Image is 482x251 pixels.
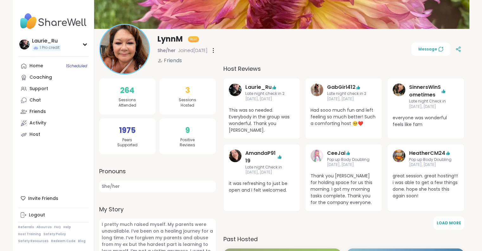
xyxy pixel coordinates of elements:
a: Host [18,129,89,140]
div: Home [29,63,43,69]
a: HeatherCM24 [393,149,405,168]
img: ShareWell Nav Logo [18,10,89,32]
img: GabGirl412 [311,83,323,96]
span: LynnM [157,34,183,44]
a: Host Training [18,232,41,236]
a: AmandaP9119 [245,149,277,165]
a: Chat [18,95,89,106]
span: [DATE], [DATE] [245,170,282,175]
img: LynnM [100,25,149,74]
span: [DATE], [DATE] [409,162,452,168]
span: it was refreshing to just be open and I felt welcomed. [229,180,295,194]
span: Pop up Body Doubling [327,157,370,162]
span: Sessions Attended [119,97,136,108]
span: Peers Supported [117,137,138,148]
span: great session. great hosting!!! i was able to get a few things done. hope she hosts this again soon! [393,173,459,199]
h3: Past Hosted [223,235,464,243]
a: Coaching [18,72,89,83]
a: Safety Resources [18,239,48,243]
span: Thank you [PERSON_NAME] for holding space for us this morning. I got my morning tasks complete. T... [311,173,377,206]
a: GabGirl412 [311,83,323,102]
span: 1 Pro credit [40,45,60,50]
a: FAQ [54,225,61,229]
img: Laurie_Ru [229,83,241,96]
span: [DATE], [DATE] [409,104,446,109]
button: Message [411,43,450,56]
a: Help [63,225,71,229]
span: She/her [157,47,176,54]
span: [DATE], [DATE] [327,96,366,102]
a: Support [18,83,89,95]
a: CeeJai [327,149,345,157]
div: Friends [29,109,46,115]
span: Late night check in 2 [327,91,366,96]
span: Joined [DATE] [178,47,208,54]
span: Message [418,46,443,52]
label: Pronouns [99,167,216,175]
img: AmandaP9119 [229,149,241,162]
a: SinnersWinSometimes [409,83,441,99]
span: Late night check in 2 [245,91,285,96]
span: [DATE], [DATE] [327,162,370,168]
img: HeatherCM24 [393,149,405,162]
a: Logout [18,209,89,221]
div: Activity [29,120,46,126]
span: Had sooo much fun and left feeling so much better! Such a comforting host 🥺❤️ [311,107,377,127]
span: Late night Check in [409,99,446,104]
div: Coaching [29,74,52,81]
span: Pop up Body Doubling [409,157,452,162]
img: Laurie_Ru [19,39,29,50]
a: SinnersWinSometimes [393,83,405,109]
span: Friends [164,57,182,64]
span: 264 [120,85,134,96]
a: Laurie_Ru [245,83,272,91]
span: This was so needed. Everybody in the group was wonderful. Thank you [PERSON_NAME]. [229,107,295,134]
a: Redeem Code [51,239,75,243]
a: Safety Policy [43,232,66,236]
span: [DATE], [DATE] [245,96,285,102]
a: About Us [36,225,52,229]
a: Laurie_Ru [229,83,241,102]
div: Support [29,86,48,92]
a: AmandaP9119 [229,149,241,175]
span: 3 [185,85,190,96]
span: everyone was wonderful feels like fam [393,115,459,128]
span: She/her [99,181,216,192]
span: Positive Reviews [180,137,195,148]
img: CeeJai [311,149,323,162]
button: Load More [434,216,464,230]
a: Blog [78,239,86,243]
a: Activity [18,117,89,129]
span: 1 Scheduled [66,63,87,69]
a: HeatherCM24 [409,149,445,157]
span: 1975 [119,125,136,136]
img: SinnersWinSometimes [393,83,405,96]
span: Load More [437,220,461,226]
span: Sessions Hosted [179,97,196,108]
div: Laurie_Ru [32,37,61,44]
span: Late night Check in [245,165,282,170]
div: Host [29,131,40,138]
span: Host [190,37,197,42]
a: Friends [18,106,89,117]
a: Referrals [18,225,34,229]
span: 9 [185,125,190,136]
a: CeeJai [311,149,323,168]
a: Home1Scheduled [18,60,89,72]
div: Invite Friends [18,193,89,204]
div: Chat [29,97,41,103]
label: My Story [99,205,216,214]
a: GabGirl412 [327,83,356,91]
div: Logout [29,212,45,218]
